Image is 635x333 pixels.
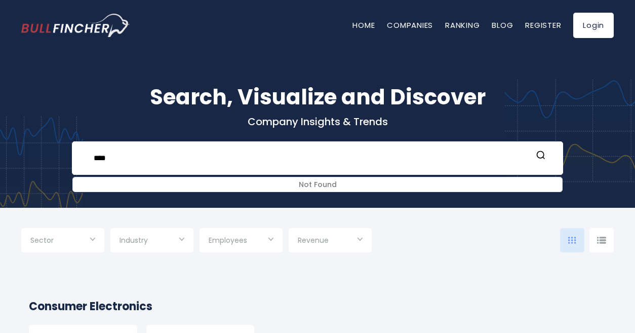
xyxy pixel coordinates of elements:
[534,150,547,163] button: Search
[21,115,614,128] p: Company Insights & Trends
[30,232,95,250] input: Selection
[445,20,480,30] a: Ranking
[30,236,54,245] span: Sector
[21,14,130,37] a: Go to homepage
[209,236,247,245] span: Employees
[73,177,562,192] div: Not Found
[120,236,148,245] span: Industry
[387,20,433,30] a: Companies
[352,20,375,30] a: Home
[573,13,614,38] a: Login
[209,232,273,250] input: Selection
[492,20,513,30] a: Blog
[525,20,561,30] a: Register
[120,232,184,250] input: Selection
[298,236,329,245] span: Revenue
[29,298,606,315] h2: Consumer Electronics
[21,14,130,37] img: bullfincher logo
[568,237,576,244] img: icon-comp-grid.svg
[298,232,363,250] input: Selection
[597,237,606,244] img: icon-comp-list-view.svg
[21,81,614,113] h1: Search, Visualize and Discover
